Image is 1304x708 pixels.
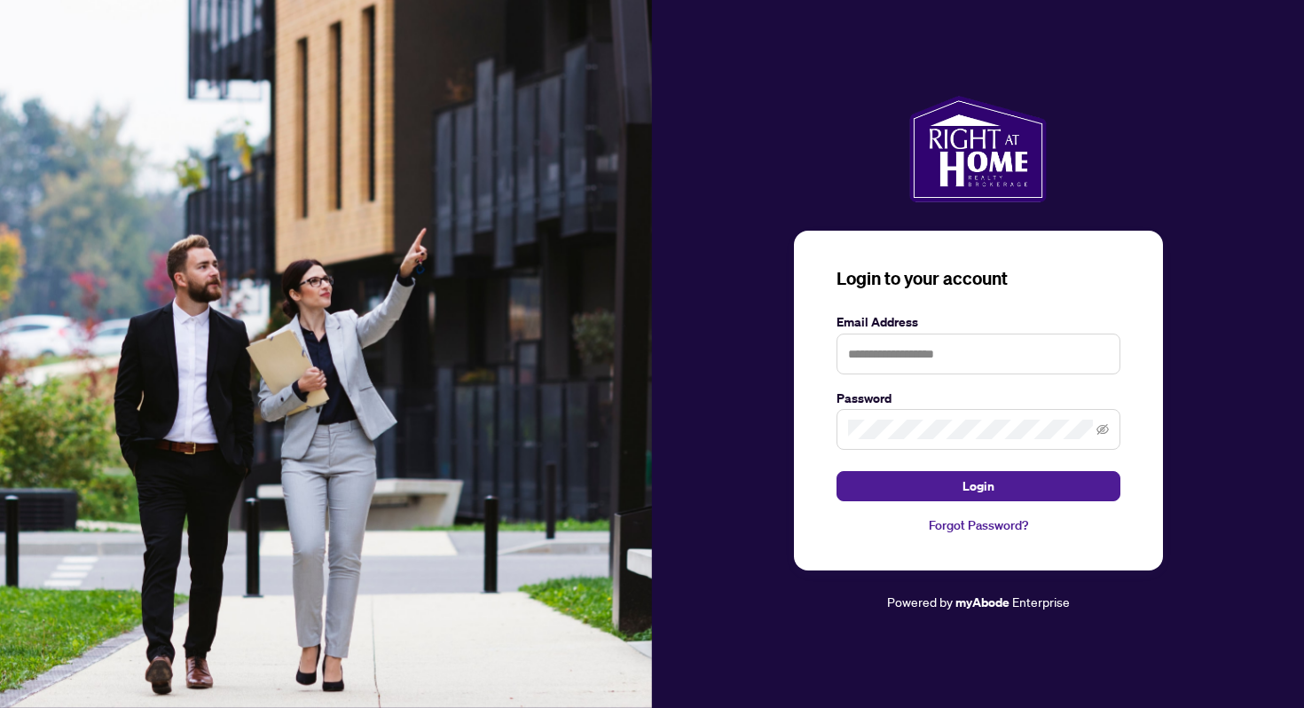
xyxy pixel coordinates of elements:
span: eye-invisible [1096,423,1109,436]
span: Powered by [887,594,953,610]
a: myAbode [955,593,1009,612]
span: Login [962,472,994,500]
h3: Login to your account [837,266,1120,291]
span: Enterprise [1012,594,1070,610]
a: Forgot Password? [837,515,1120,535]
label: Password [837,389,1120,408]
button: Login [837,471,1120,501]
img: ma-logo [909,96,1047,202]
label: Email Address [837,312,1120,332]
